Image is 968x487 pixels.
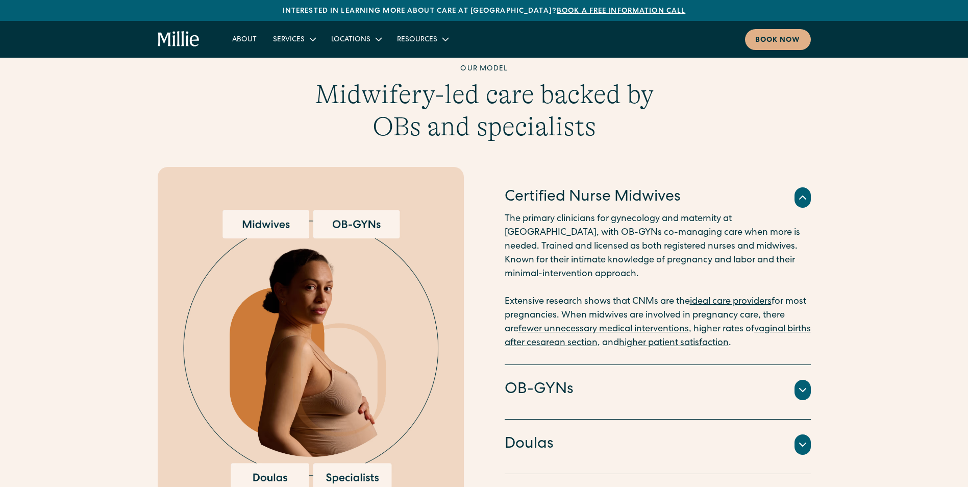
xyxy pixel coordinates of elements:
[690,297,772,306] a: ideal care providers
[323,31,389,47] div: Locations
[288,64,680,75] div: Our model
[505,434,554,455] h4: Doulas
[331,35,370,45] div: Locations
[505,379,574,401] h4: OB-GYNs
[265,31,323,47] div: Services
[273,35,305,45] div: Services
[397,35,437,45] div: Resources
[619,338,729,348] a: higher patient satisfaction
[745,29,811,50] a: Book now
[557,8,685,15] a: Book a free information call
[224,31,265,47] a: About
[288,79,680,142] h3: Midwifery-led care backed by OBs and specialists
[389,31,456,47] div: Resources
[518,325,689,334] a: fewer unnecessary medical interventions
[755,35,801,46] div: Book now
[505,212,811,350] p: The primary clinicians for gynecology and maternity at [GEOGRAPHIC_DATA], with OB-GYNs co-managin...
[158,31,200,47] a: home
[505,187,681,208] h4: Certified Nurse Midwives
